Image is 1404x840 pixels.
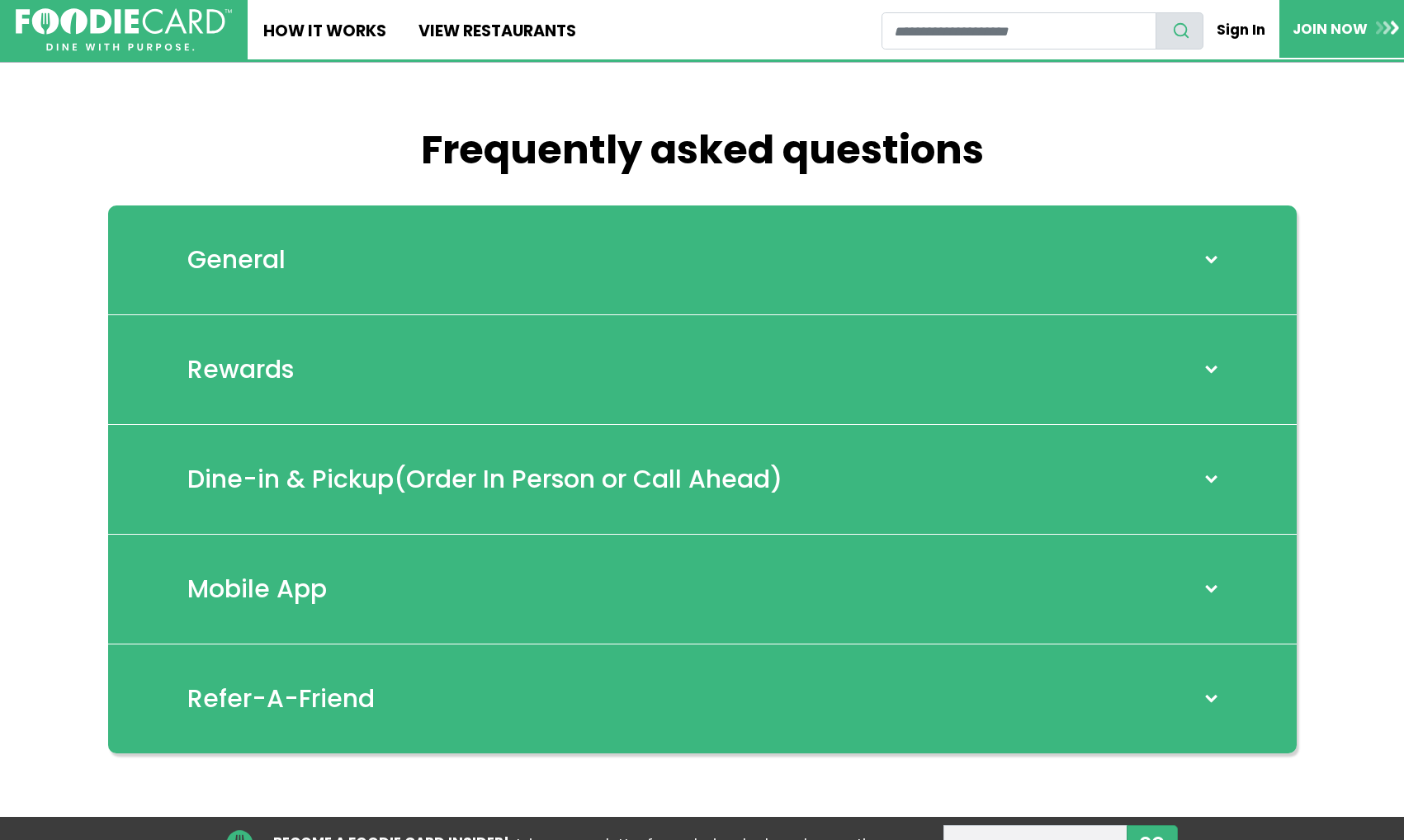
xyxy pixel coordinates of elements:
h2: Dine-in & Pickup [187,465,782,494]
h2: Rewards [187,355,294,385]
a: Sign In [1203,12,1279,48]
h2: Refer-A-Friend [187,684,375,714]
h2: Mobile App [187,574,327,604]
h1: Frequently asked questions [108,126,1297,174]
input: restaurant search [882,12,1156,50]
span: (Order In Person or Call Ahead) [394,461,782,497]
img: FoodieCard; Eat, Drink, Save, Donate [16,8,232,52]
button: search [1156,12,1203,50]
h2: General [187,245,286,275]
